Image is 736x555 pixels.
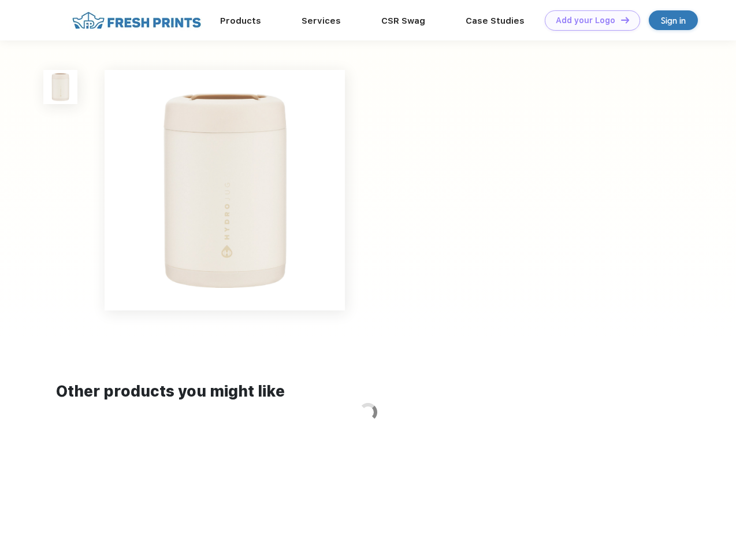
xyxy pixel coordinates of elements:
[556,16,615,25] div: Add your Logo
[56,380,679,403] div: Other products you might like
[105,70,345,310] img: func=resize&h=640
[43,70,77,104] img: func=resize&h=100
[621,17,629,23] img: DT
[649,10,698,30] a: Sign in
[69,10,205,31] img: fo%20logo%202.webp
[661,14,686,27] div: Sign in
[220,16,261,26] a: Products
